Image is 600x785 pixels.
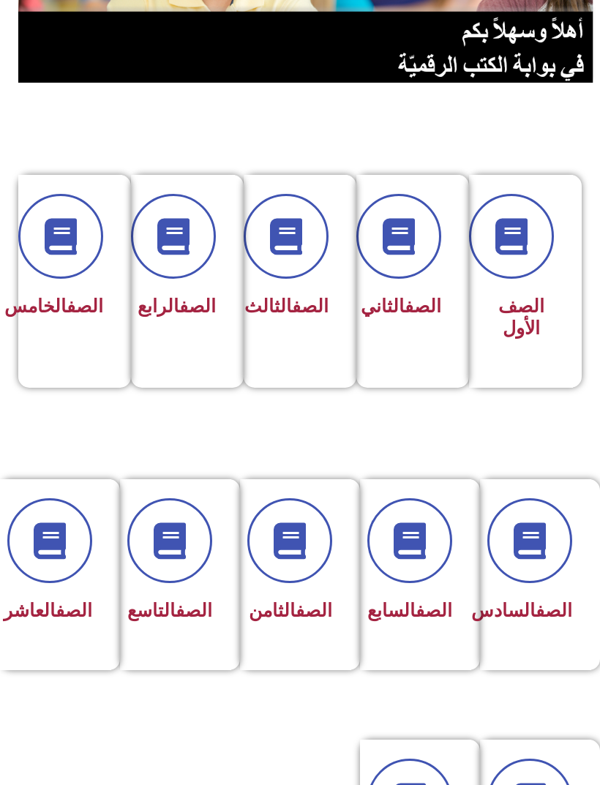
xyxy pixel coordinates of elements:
span: الثاني [361,296,441,317]
a: الصف [296,600,332,621]
a: الصف [292,296,329,317]
a: الصف [405,296,441,317]
span: الثالث [244,296,329,317]
a: الصف [416,600,452,621]
a: الصف [536,600,572,621]
a: الصف [67,296,103,317]
span: السادس [471,600,572,621]
a: الصف [179,296,216,317]
span: التاسع [127,600,212,621]
a: الصف [56,600,92,621]
span: العاشر [4,600,92,621]
span: الرابع [138,296,216,317]
span: الثامن [249,600,332,621]
a: الصف [176,600,212,621]
span: الصف الأول [498,296,544,339]
span: السابع [367,600,452,621]
span: الخامس [4,296,103,317]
